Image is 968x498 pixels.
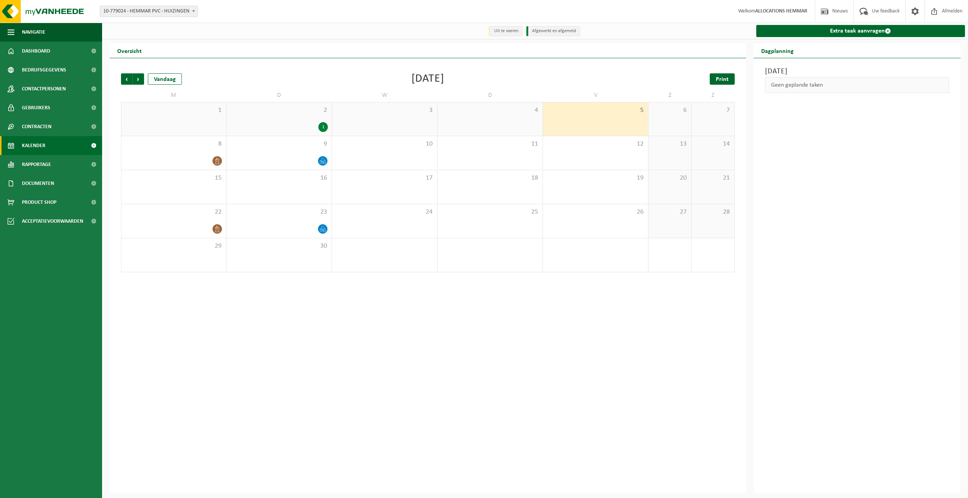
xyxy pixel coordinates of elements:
[489,26,523,36] li: Uit te voeren
[652,208,687,216] span: 27
[100,6,197,17] span: 10-779024 - HEMMAR PVC - HUIZINGEN
[695,106,731,115] span: 7
[652,106,687,115] span: 6
[755,8,807,14] strong: ALLOCATIONS HEMMAR
[332,88,437,102] td: W
[652,174,687,182] span: 20
[336,174,433,182] span: 17
[695,208,731,216] span: 28
[695,174,731,182] span: 21
[710,73,735,85] a: Print
[22,155,51,174] span: Rapportage
[441,208,539,216] span: 25
[336,140,433,148] span: 10
[121,73,132,85] span: Vorige
[411,73,444,85] div: [DATE]
[765,77,949,93] div: Geen geplande taken
[22,136,45,155] span: Kalender
[22,23,45,42] span: Navigatie
[547,208,644,216] span: 26
[441,140,539,148] span: 11
[692,88,735,102] td: Z
[648,88,692,102] td: Z
[547,140,644,148] span: 12
[22,212,83,231] span: Acceptatievoorwaarden
[22,79,66,98] span: Contactpersonen
[230,208,328,216] span: 23
[226,88,332,102] td: D
[441,174,539,182] span: 18
[22,61,66,79] span: Bedrijfsgegevens
[695,140,731,148] span: 14
[125,140,222,148] span: 8
[230,140,328,148] span: 9
[110,43,149,58] h2: Overzicht
[754,43,801,58] h2: Dagplanning
[547,174,644,182] span: 19
[22,42,50,61] span: Dashboard
[125,106,222,115] span: 1
[336,208,433,216] span: 24
[230,174,328,182] span: 16
[133,73,144,85] span: Volgende
[652,140,687,148] span: 13
[765,66,949,77] h3: [DATE]
[543,88,648,102] td: V
[526,26,580,36] li: Afgewerkt en afgemeld
[148,73,182,85] div: Vandaag
[547,106,644,115] span: 5
[22,117,51,136] span: Contracten
[22,98,50,117] span: Gebruikers
[336,106,433,115] span: 3
[441,106,539,115] span: 4
[437,88,543,102] td: D
[100,6,198,17] span: 10-779024 - HEMMAR PVC - HUIZINGEN
[230,106,328,115] span: 2
[125,208,222,216] span: 22
[125,242,222,250] span: 29
[716,76,729,82] span: Print
[230,242,328,250] span: 30
[22,174,54,193] span: Documenten
[121,88,226,102] td: M
[756,25,965,37] a: Extra taak aanvragen
[22,193,56,212] span: Product Shop
[318,122,328,132] div: 1
[125,174,222,182] span: 15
